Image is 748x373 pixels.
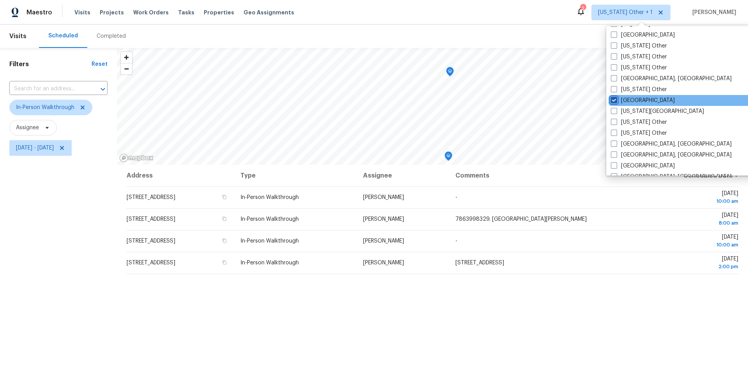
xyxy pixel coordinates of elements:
label: [US_STATE][GEOGRAPHIC_DATA] [611,107,704,115]
div: 10:00 am [639,241,738,249]
button: Open [97,84,108,95]
div: Completed [97,32,126,40]
label: [US_STATE] Other [611,53,667,61]
span: Assignee [16,124,39,132]
span: [PERSON_NAME] [363,195,404,200]
button: Copy Address [221,259,228,266]
span: [STREET_ADDRESS] [127,195,175,200]
th: Assignee [357,165,449,186]
span: Work Orders [133,9,169,16]
label: [GEOGRAPHIC_DATA] [611,31,675,39]
span: - [455,238,457,244]
label: [US_STATE] Other [611,86,667,93]
label: [US_STATE] Other [611,129,667,137]
button: Copy Address [221,215,228,222]
button: Copy Address [221,237,228,244]
input: Search for an address... [9,83,86,95]
span: Geo Assignments [243,9,294,16]
span: Projects [100,9,124,16]
span: In-Person Walkthrough [240,238,299,244]
label: [US_STATE] Other [611,118,667,126]
span: Maestro [26,9,52,16]
span: [STREET_ADDRESS] [127,260,175,266]
a: Mapbox homepage [119,153,153,162]
span: [DATE] - [DATE] [16,144,54,152]
span: In-Person Walkthrough [240,260,299,266]
span: [STREET_ADDRESS] [127,238,175,244]
label: [GEOGRAPHIC_DATA], [GEOGRAPHIC_DATA] [611,173,732,181]
span: In-Person Walkthrough [16,104,74,111]
button: Copy Address [221,194,228,201]
button: Zoom in [121,52,132,63]
span: [PERSON_NAME] [363,216,404,222]
div: Map marker [446,67,454,79]
th: Scheduled Date ↑ [633,165,739,186]
span: Tasks [178,10,194,15]
span: Properties [204,9,234,16]
span: [DATE] [639,256,738,271]
button: Zoom out [121,63,132,74]
span: [STREET_ADDRESS] [127,216,175,222]
label: [US_STATE] Other [611,42,667,50]
canvas: Map [117,48,748,165]
th: Type [234,165,357,186]
div: Map marker [445,151,452,164]
span: In-Person Walkthrough [240,216,299,222]
span: [PERSON_NAME] [363,238,404,244]
span: In-Person Walkthrough [240,195,299,200]
th: Comments [449,165,633,186]
span: [PERSON_NAME] [689,9,736,16]
div: 2:00 pm [639,263,738,271]
div: 2 [580,5,586,12]
span: Visits [74,9,90,16]
span: [STREET_ADDRESS] [455,260,504,266]
label: [GEOGRAPHIC_DATA], [GEOGRAPHIC_DATA] [611,151,732,159]
h1: Filters [9,60,92,68]
label: [GEOGRAPHIC_DATA], [GEOGRAPHIC_DATA] [611,140,732,148]
span: [DATE] [639,234,738,249]
span: - [455,195,457,200]
div: 10:00 am [639,197,738,205]
label: [GEOGRAPHIC_DATA], [GEOGRAPHIC_DATA] [611,75,732,83]
th: Address [126,165,234,186]
span: 7863998329. [GEOGRAPHIC_DATA][PERSON_NAME] [455,216,587,222]
label: [GEOGRAPHIC_DATA] [611,97,675,104]
span: Visits [9,28,26,45]
div: 8:00 am [639,219,738,227]
div: Scheduled [48,32,78,40]
span: [PERSON_NAME] [363,260,404,266]
span: [US_STATE] Other + 1 [598,9,653,16]
span: [DATE] [639,213,738,227]
div: Reset [92,60,108,68]
span: [DATE] [639,191,738,205]
label: [US_STATE] Other [611,64,667,72]
label: [GEOGRAPHIC_DATA] [611,162,675,170]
